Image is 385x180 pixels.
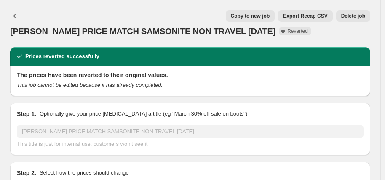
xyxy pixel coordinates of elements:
h2: The prices have been reverted to their original values. [17,71,364,79]
h2: Step 1. [17,110,36,118]
span: This title is just for internal use, customers won't see it [17,141,147,147]
h2: Step 2. [17,169,36,177]
h2: Prices reverted successfully [25,52,99,61]
span: Export Recap CSV [283,13,327,19]
i: This job cannot be edited because it has already completed. [17,82,163,88]
span: Delete job [341,13,365,19]
input: 30% off holiday sale [17,125,364,138]
p: Optionally give your price [MEDICAL_DATA] a title (eg "March 30% off sale on boots") [40,110,247,118]
span: Copy to new job [231,13,270,19]
span: Reverted [287,28,308,35]
button: Copy to new job [226,10,275,22]
p: Select how the prices should change [40,169,129,177]
button: Delete job [336,10,370,22]
button: Export Recap CSV [278,10,332,22]
span: [PERSON_NAME] PRICE MATCH SAMSONITE NON TRAVEL [DATE] [10,27,275,36]
button: Price change jobs [10,10,22,22]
